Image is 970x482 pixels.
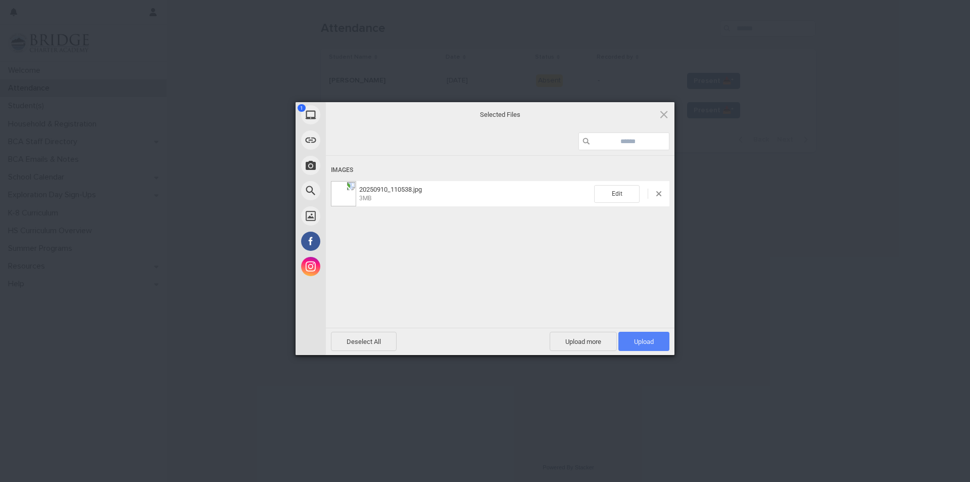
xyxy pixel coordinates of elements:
[550,332,617,351] span: Upload more
[331,161,669,180] div: Images
[296,127,417,153] div: Link (URL)
[296,229,417,254] div: Facebook
[658,109,669,120] span: Click here or hit ESC to close picker
[296,178,417,203] div: Web Search
[331,181,356,206] img: 39bfd53b-9eac-4b41-8bec-50990ab93a3f
[298,104,306,112] span: 1
[296,203,417,229] div: Unsplash
[634,338,654,345] span: Upload
[618,332,669,351] span: Upload
[356,186,594,202] span: 20250910_110538.jpg
[296,102,417,127] div: My Device
[359,195,371,202] span: 3MB
[331,332,397,351] span: Deselect All
[296,153,417,178] div: Take Photo
[399,110,601,119] span: Selected Files
[359,186,422,193] span: 20250910_110538.jpg
[594,185,640,203] span: Edit
[296,254,417,279] div: Instagram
